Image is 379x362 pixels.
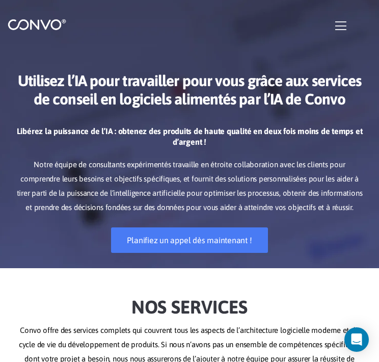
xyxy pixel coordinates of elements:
[344,327,369,352] div: Ouvrez Intercom Messenger
[15,126,364,155] h3: Libérez la puissance de l’IA : obtenez des produits de haute qualité en deux fois moins de temps ...
[111,227,267,253] a: Planifiez un appel dès maintenant !
[8,296,371,321] h2: Nos services
[15,158,364,215] p: Notre équipe de consultants expérimentés travaille en étroite collaboration avec les clients pour...
[15,56,364,116] h1: Utilisez l’IA pour travailler pour vous grâce aux services de conseil en logiciels alimentés par ...
[8,18,66,31] img: logo_1.png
